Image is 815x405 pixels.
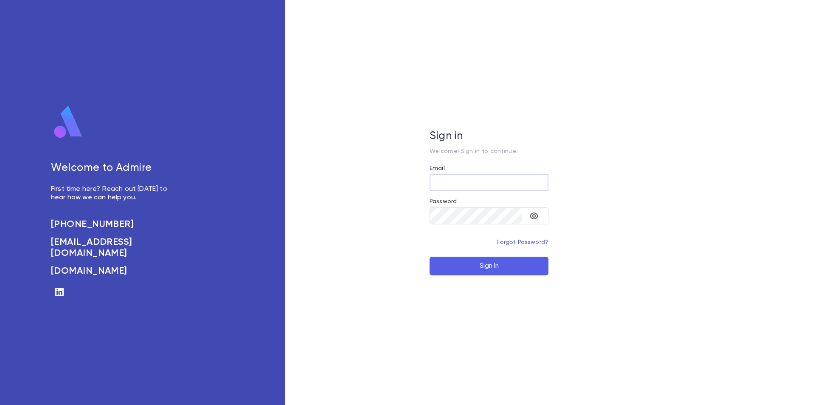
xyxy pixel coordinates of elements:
a: [DOMAIN_NAME] [51,266,177,277]
img: logo [51,105,86,139]
a: [EMAIL_ADDRESS][DOMAIN_NAME] [51,237,177,259]
p: First time here? Reach out [DATE] to hear how we can help you. [51,185,177,202]
h5: Sign in [430,130,548,143]
label: Password [430,198,457,205]
label: Email [430,165,445,172]
a: [PHONE_NUMBER] [51,219,177,230]
p: Welcome! Sign in to continue. [430,148,548,155]
button: Sign In [430,257,548,275]
button: toggle password visibility [526,207,542,224]
h5: Welcome to Admire [51,162,177,175]
a: Forgot Password? [497,239,548,245]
